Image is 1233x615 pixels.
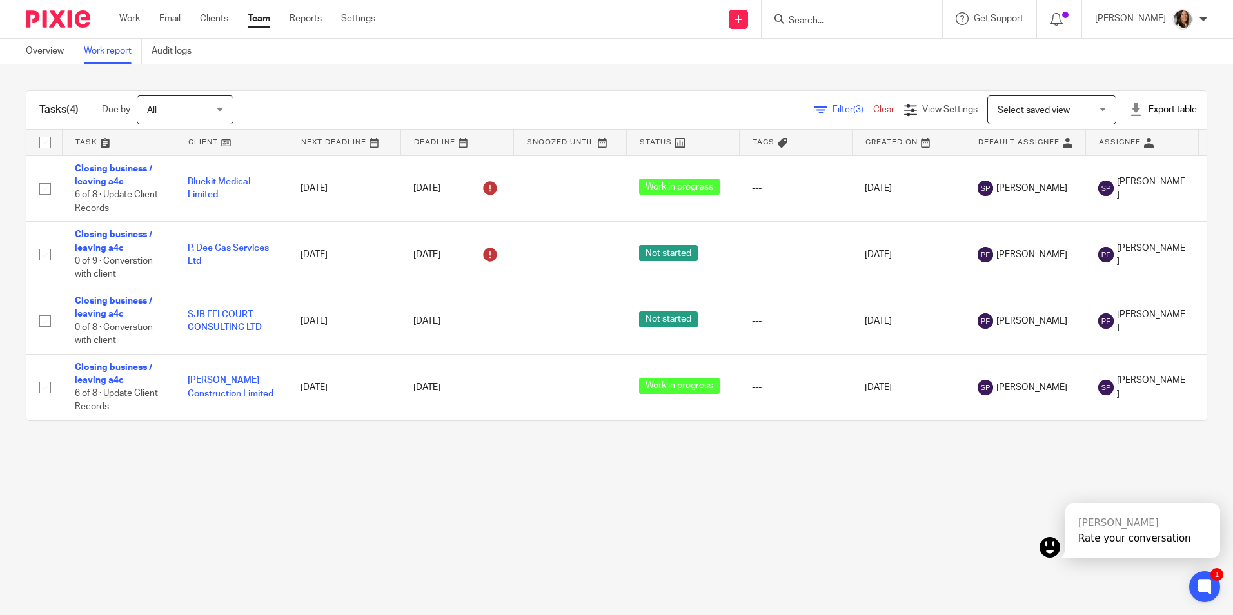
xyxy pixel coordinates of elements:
div: [DATE] [413,178,500,199]
a: P. Dee Gas Services Ltd [188,244,269,266]
img: svg%3E [978,380,993,395]
span: (3) [853,105,863,114]
a: Overview [26,39,74,64]
span: 0 of 9 · Converstion with client [75,257,153,279]
div: [DATE] [413,381,500,394]
td: [DATE] [852,354,965,420]
span: [PERSON_NAME] [1117,242,1185,268]
span: Not started [639,245,698,261]
div: --- [752,381,839,394]
span: [PERSON_NAME] [996,315,1067,327]
img: svg%3E [1098,313,1114,329]
h1: Tasks [39,103,79,117]
span: View Settings [922,105,978,114]
span: 6 of 8 · Update Client Records [75,190,158,213]
a: Email [159,12,181,25]
p: Due by [102,103,130,116]
td: [DATE] [288,354,400,420]
img: DSC_4833.jpg [1172,9,1193,30]
img: svg%3E [978,181,993,196]
span: [PERSON_NAME] [996,182,1067,195]
a: Settings [341,12,375,25]
div: Rate your conversation [1078,532,1207,545]
a: Clear [873,105,894,114]
span: 0 of 8 · Converstion with client [75,323,153,346]
span: Not started [639,311,698,327]
span: 6 of 8 · Update Client Records [75,389,158,412]
span: All [147,106,157,115]
div: Export table [1129,103,1197,116]
img: svg%3E [1098,181,1114,196]
span: Tags [753,139,774,146]
img: svg%3E [978,247,993,262]
div: [PERSON_NAME] [1078,516,1207,529]
img: Pixie [26,10,90,28]
span: Get Support [974,14,1023,23]
a: [PERSON_NAME] Construction Limited [188,376,273,398]
span: [PERSON_NAME] [1117,308,1185,335]
a: Closing business / leaving a4c [75,230,152,252]
td: [DATE] [852,155,965,222]
td: [DATE] [852,222,965,288]
div: --- [752,248,839,261]
td: [DATE] [288,155,400,222]
td: [DATE] [288,288,400,355]
a: SJB FELCOURT CONSULTING LTD [188,310,262,332]
span: [PERSON_NAME] [996,381,1067,394]
div: [DATE] [413,315,500,327]
a: Closing business / leaving a4c [75,297,152,318]
div: --- [752,182,839,195]
div: 1 [1210,568,1223,581]
a: Work [119,12,140,25]
div: [DATE] [413,244,500,265]
a: Bluekit Medical Limited [188,177,250,199]
a: Clients [200,12,228,25]
td: [DATE] [288,222,400,288]
a: Closing business / leaving a4c [75,164,152,186]
a: Reports [290,12,322,25]
span: Filter [833,105,873,114]
span: Select saved view [998,106,1070,115]
span: [PERSON_NAME] [996,248,1067,261]
span: (4) [66,104,79,115]
a: Team [248,12,270,25]
p: [PERSON_NAME] [1095,12,1166,25]
img: svg%3E [978,313,993,329]
span: [PERSON_NAME] [1117,175,1185,202]
img: svg%3E [1098,247,1114,262]
img: kai.png [1040,537,1060,558]
span: Work in progress [639,378,720,394]
a: Closing business / leaving a4c [75,363,152,385]
a: Work report [84,39,142,64]
input: Search [787,15,903,27]
a: Audit logs [152,39,201,64]
img: svg%3E [1098,380,1114,395]
td: [DATE] [852,288,965,355]
span: [PERSON_NAME] [1117,374,1185,400]
div: --- [752,315,839,327]
span: Work in progress [639,179,720,195]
